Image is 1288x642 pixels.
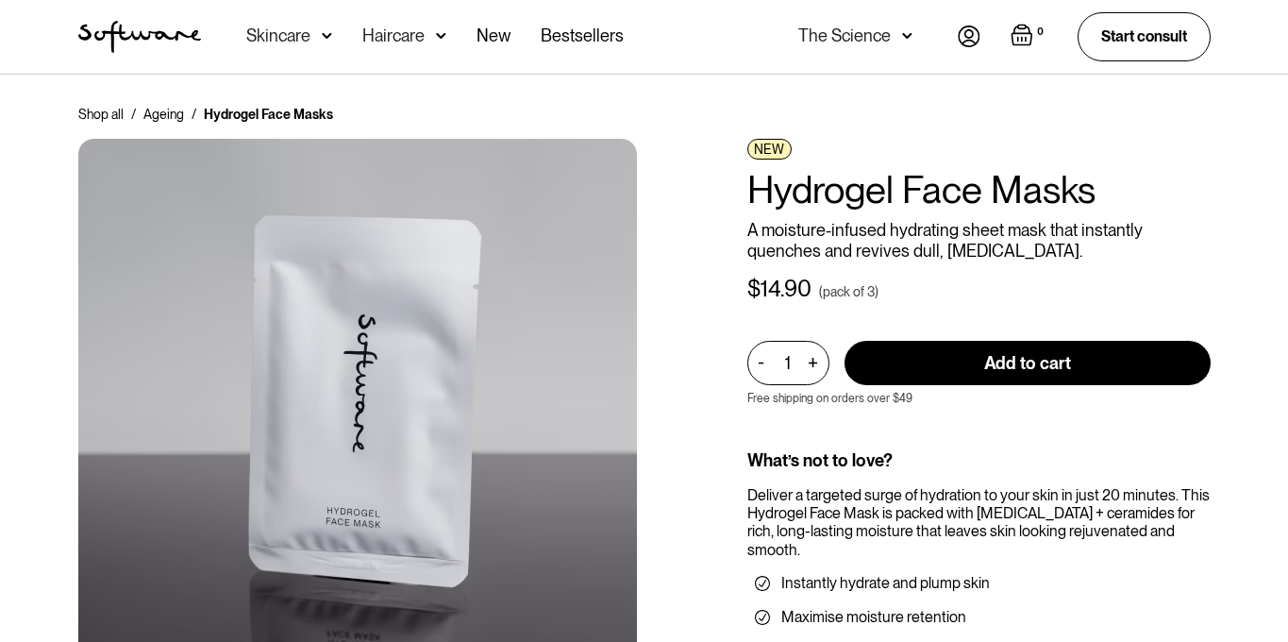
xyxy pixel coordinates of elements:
div: What’s not to love? [747,450,1211,471]
div: - [758,352,770,373]
div: / [192,105,196,124]
input: Add to cart [845,341,1211,385]
h1: Hydrogel Face Masks [747,167,1211,212]
img: Software Logo [78,21,201,53]
img: arrow down [436,26,446,45]
p: A moisture-infused hydrating sheet mask that instantly quenches and revives dull, [MEDICAL_DATA]. [747,220,1211,261]
li: Maximise moisture retention [755,608,1203,627]
div: Hydrogel Face Masks [204,105,333,124]
div: Skincare [246,26,310,45]
div: 14.90 [761,276,811,303]
div: / [131,105,136,124]
div: Deliver a targeted surge of hydration to your skin in just 20 minutes. This Hydrogel Face Mask is... [747,486,1211,559]
img: arrow down [902,26,912,45]
div: Haircare [362,26,425,45]
a: Ageing [143,105,184,124]
a: Shop all [78,105,124,124]
div: The Science [798,26,891,45]
div: + [803,352,824,374]
p: Free shipping on orders over $49 [747,392,912,405]
div: $ [747,276,761,303]
div: NEW [747,139,792,160]
img: arrow down [322,26,332,45]
div: 0 [1033,24,1047,41]
a: Open cart [1011,24,1047,50]
a: Start consult [1078,12,1211,60]
div: (pack of 3) [819,282,878,301]
li: Instantly hydrate and plump skin [755,574,1203,593]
